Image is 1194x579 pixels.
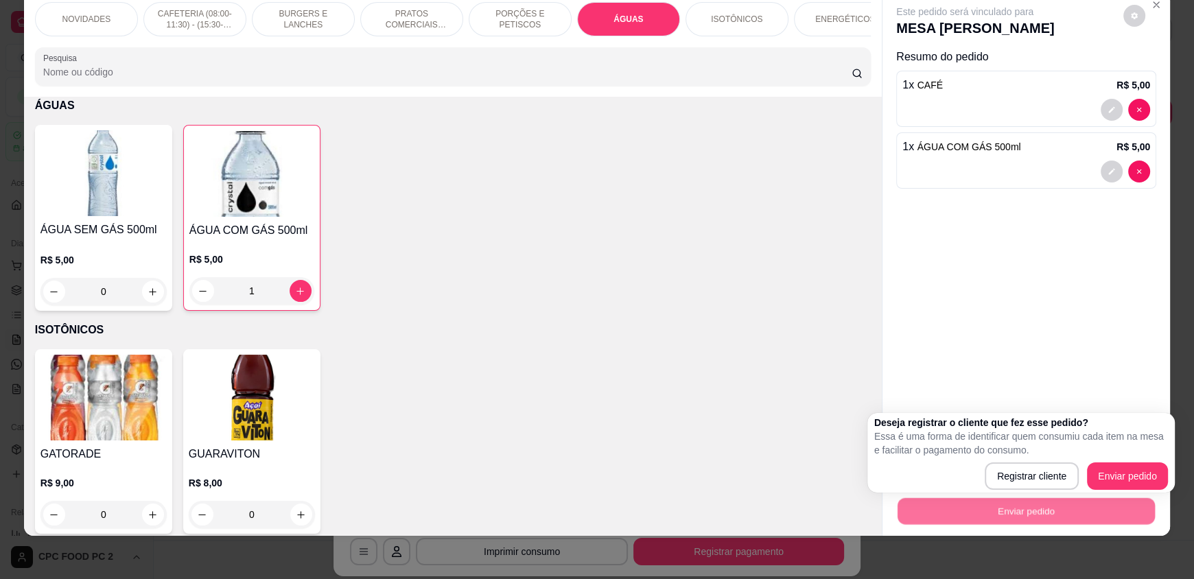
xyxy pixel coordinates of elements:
[40,222,167,238] h4: ÁGUA SEM GÁS 500ml
[189,446,315,462] h4: GUARAVITON
[1128,99,1150,121] button: decrease-product-quantity
[613,14,643,25] p: ÁGUAS
[1116,78,1150,92] p: R$ 5,00
[40,446,167,462] h4: GATORADE
[480,8,560,30] p: PORÇÕES E PETISCOS
[191,504,213,525] button: decrease-product-quantity
[1101,99,1123,121] button: decrease-product-quantity
[155,8,235,30] p: CAFETERIA (08:00-11:30) - (15:30-18:00)
[192,280,214,302] button: decrease-product-quantity
[142,504,164,525] button: increase-product-quantity
[264,8,343,30] p: BURGERS E LANCHES
[43,65,852,79] input: Pesquisa
[35,322,871,338] p: ISOTÔNICOS
[189,131,314,217] img: product-image
[40,130,167,216] img: product-image
[896,49,1156,65] p: Resumo do pedido
[35,97,871,114] p: ÁGUAS
[815,14,875,25] p: ENERGÉTICOS
[711,14,762,25] p: ISOTÔNICOS
[290,280,312,302] button: increase-product-quantity
[142,281,164,303] button: increase-product-quantity
[902,77,943,93] p: 1 x
[898,497,1155,524] button: Enviar pedido
[40,253,167,267] p: R$ 5,00
[1123,5,1145,27] button: decrease-product-quantity
[40,355,167,440] img: product-image
[372,8,452,30] p: PRATOS COMERCIAIS (11:30-15:30)
[1101,161,1123,182] button: decrease-product-quantity
[189,355,315,440] img: product-image
[43,52,82,64] label: Pesquisa
[917,141,1021,152] span: ÁGUA COM GÁS 500ml
[1128,161,1150,182] button: decrease-product-quantity
[985,462,1079,490] button: Registrar cliente
[189,476,315,490] p: R$ 8,00
[902,139,1020,155] p: 1 x
[874,429,1168,457] p: Essa é uma forma de identificar quem consumiu cada item na mesa e facilitar o pagamento do consumo.
[40,476,167,490] p: R$ 9,00
[290,504,312,525] button: increase-product-quantity
[917,80,943,91] span: CAFÉ
[1087,462,1168,490] button: Enviar pedido
[43,281,65,303] button: decrease-product-quantity
[1116,140,1150,154] p: R$ 5,00
[896,19,1054,38] p: MESA [PERSON_NAME]
[62,14,110,25] p: NOVIDADES
[43,504,65,525] button: decrease-product-quantity
[189,252,314,266] p: R$ 5,00
[874,416,1168,429] h2: Deseja registrar o cliente que fez esse pedido?
[896,5,1054,19] p: Este pedido será vinculado para
[189,222,314,239] h4: ÁGUA COM GÁS 500ml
